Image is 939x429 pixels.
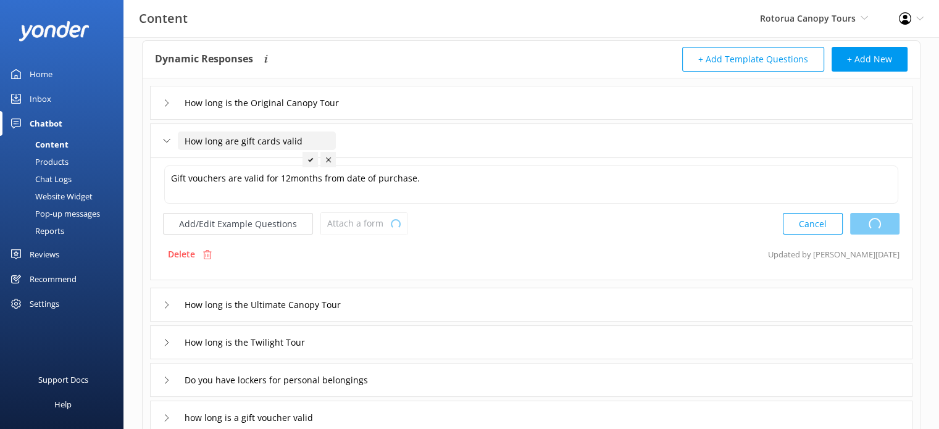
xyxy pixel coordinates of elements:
[7,136,69,153] div: Content
[832,47,908,72] button: + Add New
[155,47,253,72] h4: Dynamic Responses
[54,392,72,417] div: Help
[30,267,77,291] div: Recommend
[7,188,93,205] div: Website Widget
[7,222,123,239] a: Reports
[7,205,100,222] div: Pop-up messages
[7,222,64,239] div: Reports
[7,136,123,153] a: Content
[768,243,899,266] p: Updated by [PERSON_NAME] [DATE]
[163,213,313,235] button: Add/Edit Example Questions
[38,367,88,392] div: Support Docs
[30,86,51,111] div: Inbox
[168,248,195,261] p: Delete
[7,170,123,188] a: Chat Logs
[164,165,898,204] textarea: Gift vouchers are valid for 12months from date of purchase.
[30,62,52,86] div: Home
[19,21,90,41] img: yonder-white-logo.png
[30,111,62,136] div: Chatbot
[7,205,123,222] a: Pop-up messages
[139,9,188,28] h3: Content
[7,170,72,188] div: Chat Logs
[760,12,856,24] span: Rotorua Canopy Tours
[7,153,123,170] a: Products
[7,188,123,205] a: Website Widget
[30,291,59,316] div: Settings
[30,242,59,267] div: Reviews
[682,47,824,72] button: + Add Template Questions
[7,153,69,170] div: Products
[783,213,843,235] button: Cancel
